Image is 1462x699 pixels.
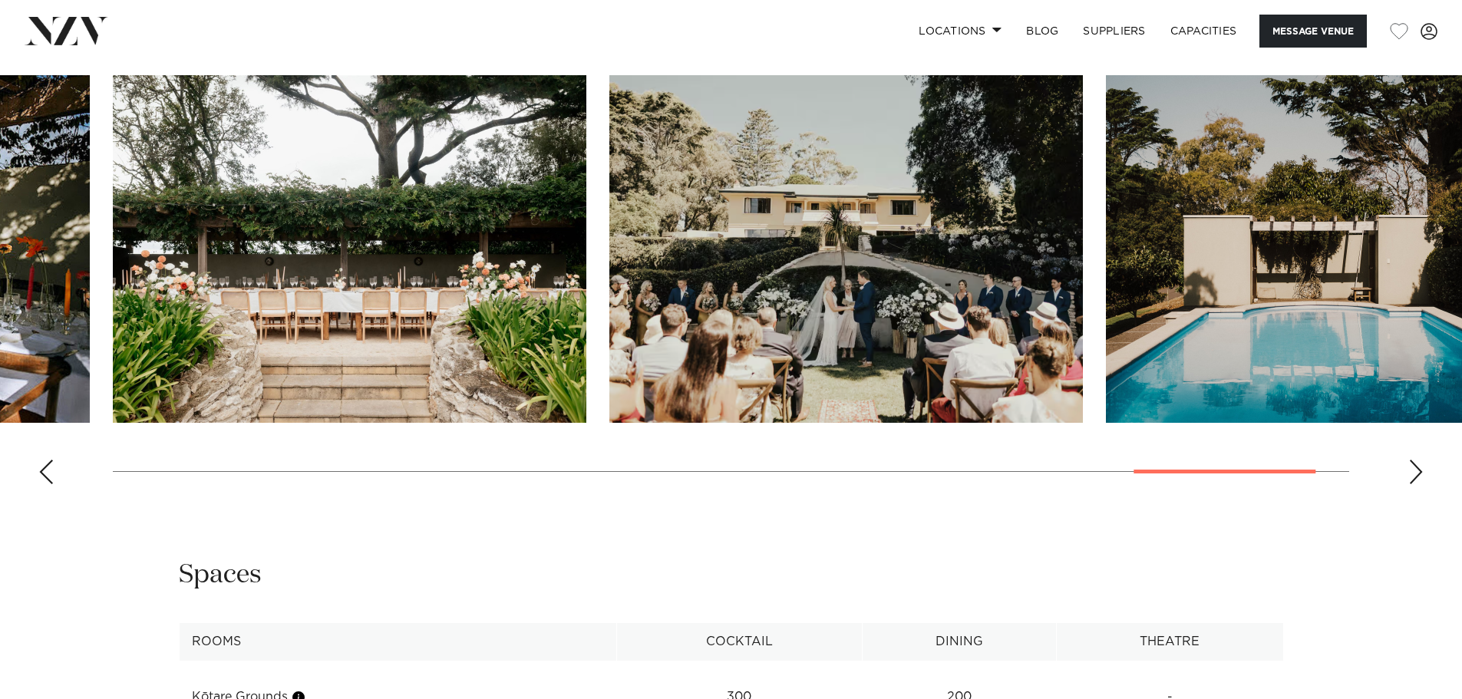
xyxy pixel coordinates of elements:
swiper-slide: 15 / 17 [113,75,586,423]
button: Message Venue [1259,15,1367,48]
h2: Spaces [179,558,262,592]
a: BLOG [1014,15,1071,48]
th: Cocktail [616,623,862,661]
th: Theatre [1056,623,1283,661]
a: Capacities [1158,15,1249,48]
img: nzv-logo.png [25,17,108,45]
th: Dining [862,623,1056,661]
a: SUPPLIERS [1071,15,1157,48]
swiper-slide: 16 / 17 [609,75,1083,423]
a: Locations [906,15,1014,48]
th: Rooms [179,623,616,661]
